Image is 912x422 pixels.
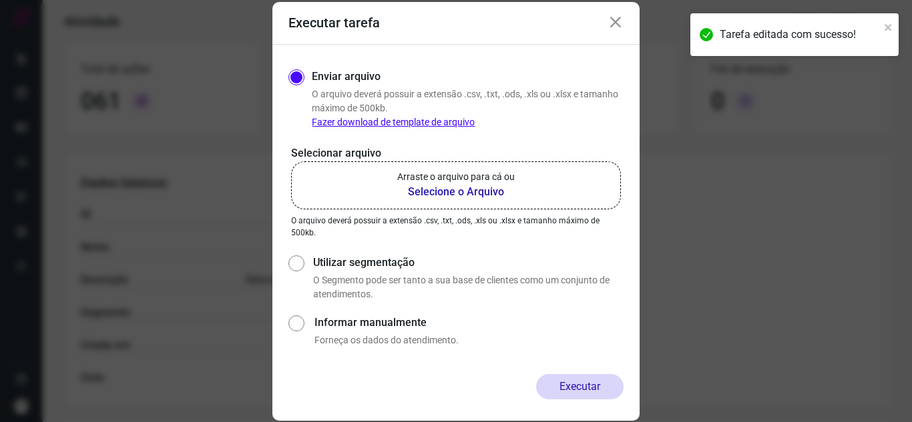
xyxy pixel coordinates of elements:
[312,69,381,85] label: Enviar arquivo
[397,184,515,200] b: Selecione o Arquivo
[314,315,624,331] label: Informar manualmente
[288,15,380,31] h3: Executar tarefa
[536,374,624,399] button: Executar
[291,145,621,161] p: Selecionar arquivo
[313,255,624,271] label: Utilizar segmentação
[312,87,624,129] p: O arquivo deverá possuir a extensão .csv, .txt, .ods, .xls ou .xlsx e tamanho máximo de 500kb.
[884,19,893,35] button: close
[397,170,515,184] p: Arraste o arquivo para cá ou
[720,27,880,43] div: Tarefa editada com sucesso!
[291,215,621,239] p: O arquivo deverá possuir a extensão .csv, .txt, .ods, .xls ou .xlsx e tamanho máximo de 500kb.
[314,333,624,347] p: Forneça os dados do atendimento.
[313,273,624,301] p: O Segmento pode ser tanto a sua base de clientes como um conjunto de atendimentos.
[312,117,475,127] a: Fazer download de template de arquivo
